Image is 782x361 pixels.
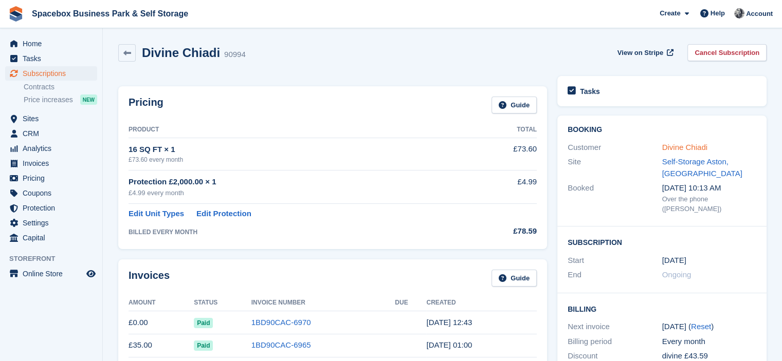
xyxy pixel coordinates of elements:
div: Site [568,156,662,179]
span: Paid [194,340,213,351]
td: £73.60 [471,138,537,170]
span: Create [660,8,680,18]
div: End [568,269,662,281]
th: Status [194,295,251,311]
th: Amount [129,295,194,311]
span: Ongoing [662,270,692,279]
div: Every month [662,336,757,348]
span: Analytics [23,141,84,156]
a: menu [5,126,97,141]
a: Contracts [24,82,97,92]
h2: Booking [568,126,756,134]
td: £0.00 [129,311,194,334]
div: 90994 [224,49,246,61]
h2: Divine Chiadi [142,46,220,60]
img: stora-icon-8386f47178a22dfd0bd8f6a31ec36ba5ce8667c1dd55bd0f319d3a0aa187defe.svg [8,6,24,22]
a: Cancel Subscription [687,44,767,61]
a: menu [5,141,97,156]
a: menu [5,267,97,281]
span: Capital [23,231,84,245]
a: Edit Protection [196,208,251,220]
span: Paid [194,318,213,328]
a: menu [5,201,97,215]
time: 2025-07-10 00:00:11 UTC [426,340,472,349]
span: CRM [23,126,84,141]
div: £78.59 [471,225,537,237]
h2: Subscription [568,237,756,247]
th: Created [426,295,537,311]
a: 1BD90CAC-6965 [251,340,311,349]
div: Protection £2,000.00 × 1 [129,176,471,188]
time: 2025-07-10 11:43:59 UTC [426,318,472,327]
span: View on Stripe [617,48,663,58]
a: Guide [492,270,537,287]
a: Guide [492,97,537,113]
div: Billing period [568,336,662,348]
div: Over the phone ([PERSON_NAME]) [662,194,757,214]
span: Sites [23,111,84,126]
a: menu [5,51,97,66]
h2: Billing [568,303,756,314]
td: £4.99 [471,170,537,204]
span: Settings [23,216,84,230]
span: Subscriptions [23,66,84,81]
a: menu [5,66,97,81]
span: Help [711,8,725,18]
th: Total [471,122,537,138]
a: Price increases NEW [24,94,97,105]
div: £4.99 every month [129,188,471,198]
th: Product [129,122,471,138]
a: Preview store [85,268,97,280]
h2: Pricing [129,97,163,113]
h2: Tasks [580,87,600,96]
time: 2025-08-07 23:00:00 UTC [662,255,686,267]
div: Next invoice [568,321,662,333]
a: menu [5,216,97,230]
span: Tasks [23,51,84,66]
th: Due [395,295,426,311]
span: Online Store [23,267,84,281]
div: Customer [568,142,662,154]
a: menu [5,231,97,245]
a: Spacebox Business Park & Self Storage [28,5,192,22]
a: menu [5,111,97,126]
span: Coupons [23,186,84,200]
td: £35.00 [129,334,194,357]
div: [DATE] ( ) [662,321,757,333]
div: 16 SQ FT × 1 [129,144,471,156]
span: Invoices [23,156,84,170]
h2: Invoices [129,270,170,287]
a: menu [5,171,97,185]
span: Protection [23,201,84,215]
a: menu [5,36,97,51]
div: NEW [80,94,97,105]
th: Invoice Number [251,295,395,311]
span: Pricing [23,171,84,185]
a: menu [5,186,97,200]
div: £73.60 every month [129,155,471,164]
div: [DATE] 10:13 AM [662,182,757,194]
a: Self-Storage Aston, [GEOGRAPHIC_DATA] [662,157,742,178]
a: Reset [691,322,711,331]
a: 1BD90CAC-6970 [251,318,311,327]
a: Edit Unit Types [129,208,184,220]
div: BILLED EVERY MONTH [129,227,471,237]
div: Start [568,255,662,267]
a: Divine Chiadi [662,143,707,151]
a: menu [5,156,97,170]
span: Storefront [9,254,102,264]
span: Home [23,36,84,51]
img: SUDIPTA VIRMANI [734,8,744,18]
div: Booked [568,182,662,214]
span: Price increases [24,95,73,105]
span: Account [746,9,773,19]
a: View on Stripe [613,44,676,61]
